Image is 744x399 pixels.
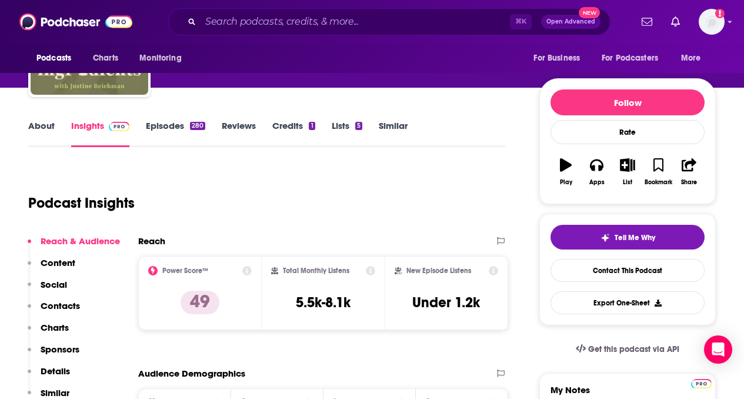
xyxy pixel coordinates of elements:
a: Contact This Podcast [551,259,705,282]
button: Export One-Sheet [551,291,705,314]
p: Sponsors [41,344,79,355]
a: Charts [85,47,125,69]
a: Reviews [222,120,256,147]
a: Show notifications dropdown [637,12,657,32]
h1: Podcast Insights [28,194,135,212]
button: Contacts [28,300,80,322]
img: Podchaser Pro [109,122,129,131]
p: Reach & Audience [41,235,120,247]
h2: Power Score™ [162,267,208,275]
p: Charts [41,322,69,333]
h3: Under 1.2k [412,294,480,311]
input: Search podcasts, credits, & more... [201,12,510,31]
span: For Business [533,50,580,66]
p: 49 [181,291,219,314]
p: Similar [41,387,69,398]
div: 280 [190,122,205,130]
span: Tell Me Why [615,233,655,242]
div: Bookmark [645,179,672,186]
button: Details [28,365,70,387]
img: Podchaser Pro [691,379,712,388]
button: open menu [594,47,675,69]
button: List [612,151,643,193]
div: Play [560,179,572,186]
div: Search podcasts, credits, & more... [168,8,610,35]
button: Show profile menu [699,9,725,35]
span: Charts [93,50,118,66]
div: Open Intercom Messenger [704,335,732,364]
span: Podcasts [36,50,71,66]
div: List [623,179,632,186]
p: Details [41,365,70,377]
a: Pro website [691,377,712,388]
h2: Reach [138,235,165,247]
a: InsightsPodchaser Pro [71,120,129,147]
span: New [579,7,600,18]
button: Charts [28,322,69,344]
span: Open Advanced [546,19,595,25]
button: Apps [581,151,612,193]
span: More [681,50,701,66]
a: About [28,120,55,147]
a: Episodes280 [146,120,205,147]
button: Share [674,151,705,193]
button: open menu [525,47,595,69]
button: Sponsors [28,344,79,365]
div: Rate [551,120,705,144]
span: Monitoring [139,50,181,66]
div: 1 [309,122,315,130]
span: Logged in as jwong [699,9,725,35]
span: ⌘ K [510,14,532,29]
a: Lists5 [332,120,362,147]
a: Show notifications dropdown [666,12,685,32]
button: open menu [673,47,716,69]
img: Podchaser - Follow, Share and Rate Podcasts [19,11,132,33]
button: Content [28,257,75,279]
button: Open AdvancedNew [541,15,600,29]
button: Reach & Audience [28,235,120,257]
a: Similar [379,120,408,147]
a: Credits1 [272,120,315,147]
button: open menu [131,47,196,69]
button: open menu [28,47,86,69]
a: Get this podcast via API [566,335,689,364]
button: Bookmark [643,151,673,193]
svg: Add a profile image [715,9,725,18]
div: Share [681,179,697,186]
button: Follow [551,89,705,115]
div: 5 [355,122,362,130]
span: Get this podcast via API [588,344,679,354]
h2: Total Monthly Listens [283,267,349,275]
h2: New Episode Listens [406,267,471,275]
button: Play [551,151,581,193]
h2: Audience Demographics [138,368,245,379]
button: tell me why sparkleTell Me Why [551,225,705,250]
h3: 5.5k-8.1k [296,294,351,311]
div: Apps [589,179,605,186]
img: User Profile [699,9,725,35]
span: For Podcasters [602,50,658,66]
img: tell me why sparkle [600,233,610,242]
p: Contacts [41,300,80,311]
p: Content [41,257,75,268]
p: Social [41,279,67,290]
button: Social [28,279,67,301]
